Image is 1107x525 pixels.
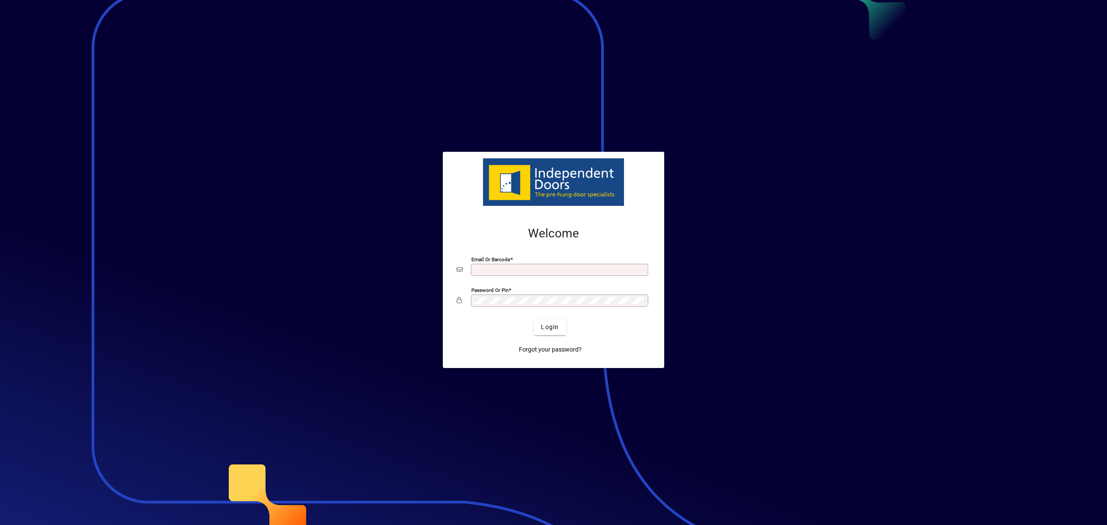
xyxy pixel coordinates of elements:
h2: Welcome [457,226,650,241]
mat-label: Password or Pin [471,287,509,293]
span: Forgot your password? [519,345,582,354]
span: Login [541,323,559,332]
button: Login [534,320,566,335]
mat-label: Email or Barcode [471,256,510,262]
a: Forgot your password? [515,342,585,358]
